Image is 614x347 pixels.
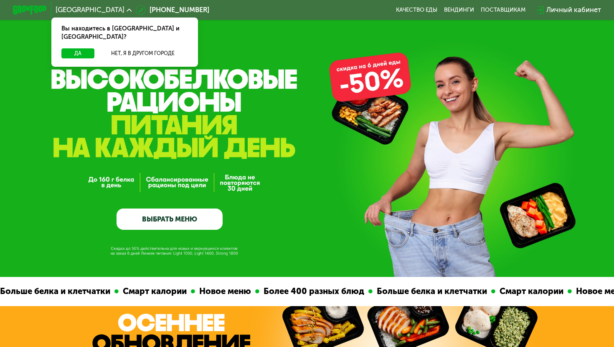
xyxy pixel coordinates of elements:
a: [PHONE_NUMBER] [136,5,209,15]
button: Да [61,48,94,59]
div: Больше белка и клетчатки [371,285,490,298]
div: поставщикам [481,7,525,13]
div: Смарт калории [494,285,566,298]
div: Вы находитесь в [GEOGRAPHIC_DATA] и [GEOGRAPHIC_DATA]? [51,18,198,48]
button: Нет, я в другом городе [98,48,188,59]
div: Новое меню [194,285,254,298]
div: Более 400 разных блюд [258,285,367,298]
a: Вендинги [444,7,474,13]
div: Смарт калории [117,285,190,298]
div: Личный кабинет [546,5,601,15]
a: ВЫБРАТЬ МЕНЮ [117,209,223,230]
a: Качество еды [396,7,437,13]
span: [GEOGRAPHIC_DATA] [56,7,124,13]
